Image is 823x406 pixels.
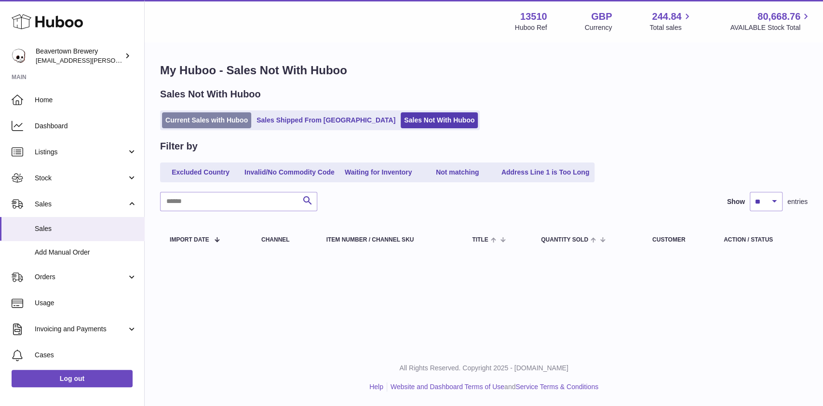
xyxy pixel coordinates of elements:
[253,112,399,128] a: Sales Shipped From [GEOGRAPHIC_DATA]
[520,10,547,23] strong: 13510
[170,237,209,243] span: Import date
[340,164,417,180] a: Waiting for Inventory
[162,112,251,128] a: Current Sales with Huboo
[36,56,193,64] span: [EMAIL_ADDRESS][PERSON_NAME][DOMAIN_NAME]
[649,23,692,32] span: Total sales
[160,88,261,101] h2: Sales Not With Huboo
[472,237,488,243] span: Title
[160,140,198,153] h2: Filter by
[35,200,127,209] span: Sales
[515,383,598,391] a: Service Terms & Conditions
[35,298,137,308] span: Usage
[652,237,704,243] div: Customer
[12,49,26,63] img: kit.lowe@beavertownbrewery.co.uk
[652,10,681,23] span: 244.84
[369,383,383,391] a: Help
[35,351,137,360] span: Cases
[152,364,815,373] p: All Rights Reserved. Copyright 2025 - [DOMAIN_NAME]
[261,237,307,243] div: Channel
[724,237,798,243] div: Action / Status
[36,47,122,65] div: Beavertown Brewery
[787,197,808,206] span: entries
[326,237,453,243] div: Item Number / Channel SKU
[727,197,745,206] label: Show
[162,164,239,180] a: Excluded Country
[387,382,598,392] li: and
[730,10,811,32] a: 80,668.76 AVAILABLE Stock Total
[541,237,588,243] span: Quantity Sold
[35,95,137,105] span: Home
[12,370,133,387] a: Log out
[515,23,547,32] div: Huboo Ref
[35,174,127,183] span: Stock
[649,10,692,32] a: 244.84 Total sales
[35,325,127,334] span: Invoicing and Payments
[585,23,612,32] div: Currency
[730,23,811,32] span: AVAILABLE Stock Total
[160,63,808,78] h1: My Huboo - Sales Not With Huboo
[498,164,593,180] a: Address Line 1 is Too Long
[35,224,137,233] span: Sales
[35,248,137,257] span: Add Manual Order
[591,10,612,23] strong: GBP
[757,10,800,23] span: 80,668.76
[391,383,504,391] a: Website and Dashboard Terms of Use
[241,164,338,180] a: Invalid/No Commodity Code
[401,112,478,128] a: Sales Not With Huboo
[35,148,127,157] span: Listings
[35,122,137,131] span: Dashboard
[35,272,127,282] span: Orders
[419,164,496,180] a: Not matching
